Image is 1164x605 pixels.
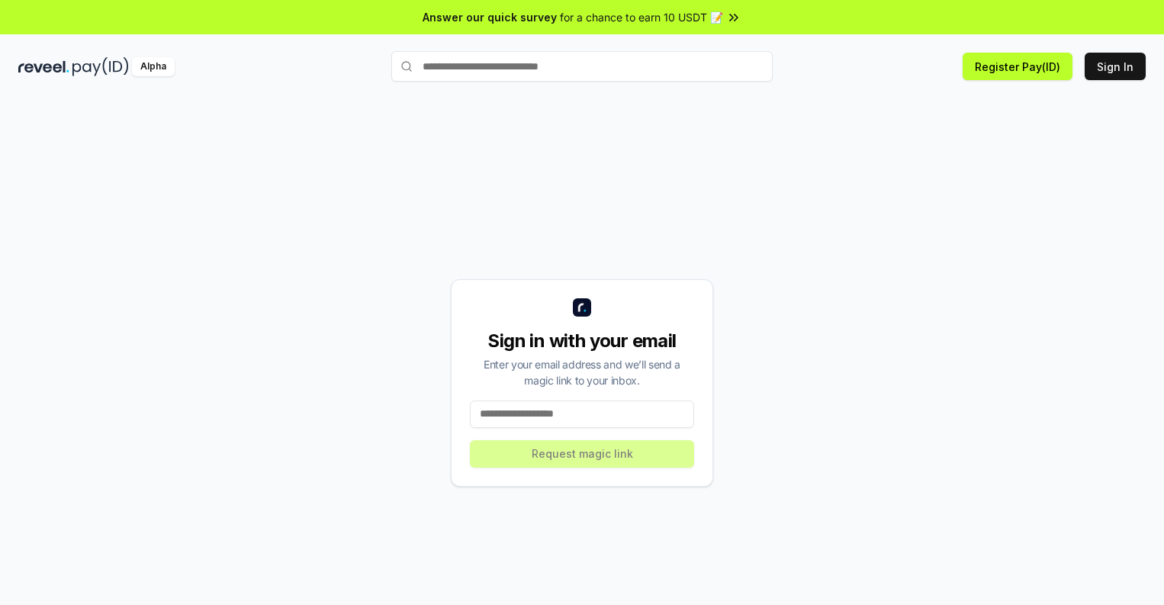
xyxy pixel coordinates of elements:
img: pay_id [72,57,129,76]
span: Answer our quick survey [423,9,557,25]
button: Sign In [1085,53,1146,80]
div: Alpha [132,57,175,76]
img: logo_small [573,298,591,317]
div: Sign in with your email [470,329,694,353]
img: reveel_dark [18,57,69,76]
button: Register Pay(ID) [963,53,1072,80]
span: for a chance to earn 10 USDT 📝 [560,9,723,25]
div: Enter your email address and we’ll send a magic link to your inbox. [470,356,694,388]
